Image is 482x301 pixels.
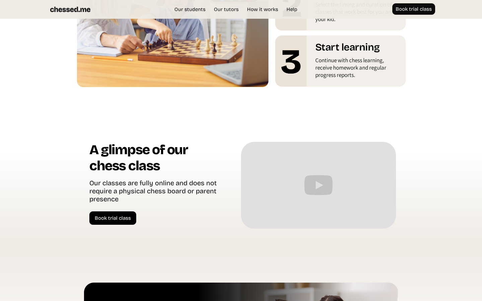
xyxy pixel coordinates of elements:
[315,41,401,57] h1: Start learning
[171,6,209,13] a: Our students
[392,3,435,15] a: Book trial class
[89,142,221,179] h1: A glimpse of our chess class
[89,211,136,225] a: Book trial class
[315,57,401,82] div: Continue with chess learning, receive homework and regular progress reports.
[244,6,282,13] a: How it works
[211,6,242,13] a: Our tutors
[89,179,221,205] div: Our classes are fully online and does not require a physical chess board or parent presence
[283,6,301,13] a: Help
[241,142,396,229] iframe: Chessed Online Chess Class Preview: Try a Trial Class Today!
